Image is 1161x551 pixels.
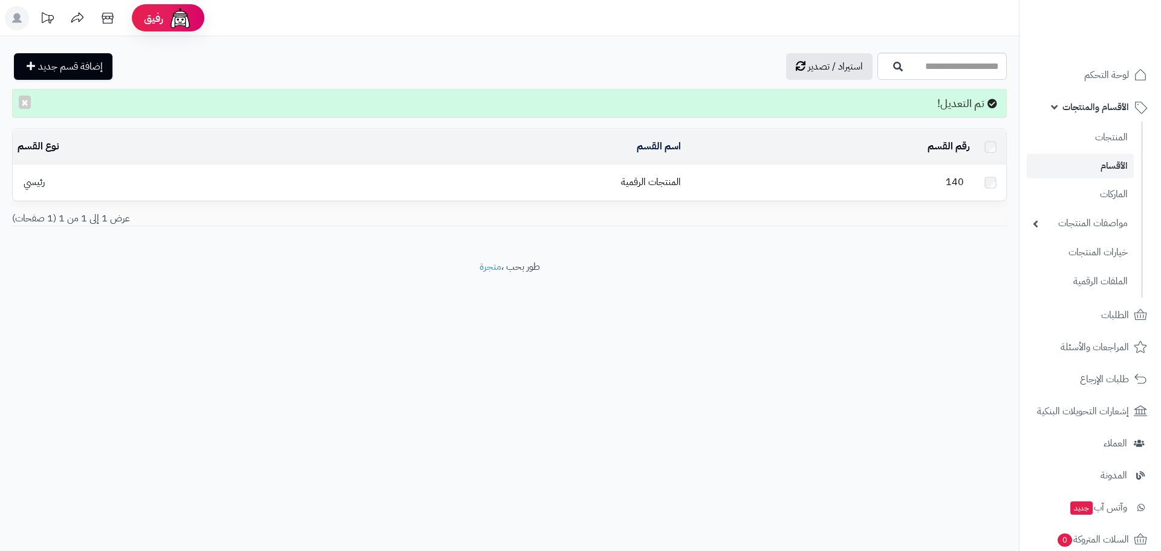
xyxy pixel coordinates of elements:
[940,175,970,189] span: 140
[14,53,112,80] a: إضافة قسم جديد
[1104,435,1127,452] span: العملاء
[1027,493,1154,522] a: وآتس آبجديد
[1027,365,1154,394] a: طلبات الإرجاع
[12,89,1007,118] div: تم التعديل!
[1027,397,1154,426] a: إشعارات التحويلات البنكية
[1058,533,1072,547] span: 0
[13,129,299,165] td: نوع القسم
[1027,333,1154,362] a: المراجعات والأسئلة
[1027,154,1134,178] a: الأقسام
[1027,301,1154,330] a: الطلبات
[1069,499,1127,516] span: وآتس آب
[1027,269,1134,295] a: الملفات الرقمية
[1027,429,1154,458] a: العملاء
[38,59,103,74] span: إضافة قسم جديد
[1080,371,1129,388] span: طلبات الإرجاع
[1027,60,1154,90] a: لوحة التحكم
[1037,403,1129,420] span: إشعارات التحويلات البنكية
[621,175,681,189] a: المنتجات الرقمية
[1061,339,1129,356] span: المراجعات والأسئلة
[786,53,873,80] a: استيراد / تصدير
[144,11,163,25] span: رفيق
[637,139,681,154] a: اسم القسم
[1056,531,1129,548] span: السلات المتروكة
[168,6,192,30] img: ai-face.png
[1084,67,1129,83] span: لوحة التحكم
[1062,99,1129,116] span: الأقسام والمنتجات
[480,259,501,274] a: متجرة
[18,175,51,189] span: رئيسي
[1027,240,1134,266] a: خيارات المنتجات
[32,6,62,33] a: تحديثات المنصة
[1027,181,1134,207] a: الماركات
[19,96,31,109] button: ×
[1027,210,1134,236] a: مواصفات المنتجات
[1027,461,1154,490] a: المدونة
[1070,501,1093,515] span: جديد
[1101,467,1127,484] span: المدونة
[808,59,863,74] span: استيراد / تصدير
[1101,307,1129,324] span: الطلبات
[1027,125,1134,151] a: المنتجات
[691,140,970,154] div: رقم القسم
[3,212,510,226] div: عرض 1 إلى 1 من 1 (1 صفحات)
